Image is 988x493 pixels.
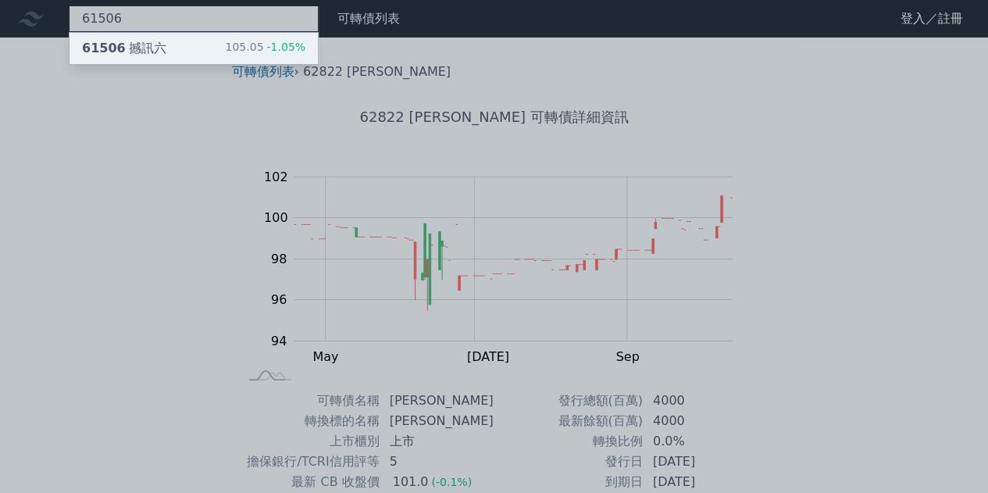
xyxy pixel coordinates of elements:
div: 撼訊六 [82,39,166,58]
iframe: Chat Widget [910,418,988,493]
span: 61506 [82,41,126,55]
div: 聊天小工具 [910,418,988,493]
div: 105.05 [225,39,305,58]
span: -1.05% [263,41,305,53]
a: 61506撼訊六 105.05-1.05% [70,33,318,64]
